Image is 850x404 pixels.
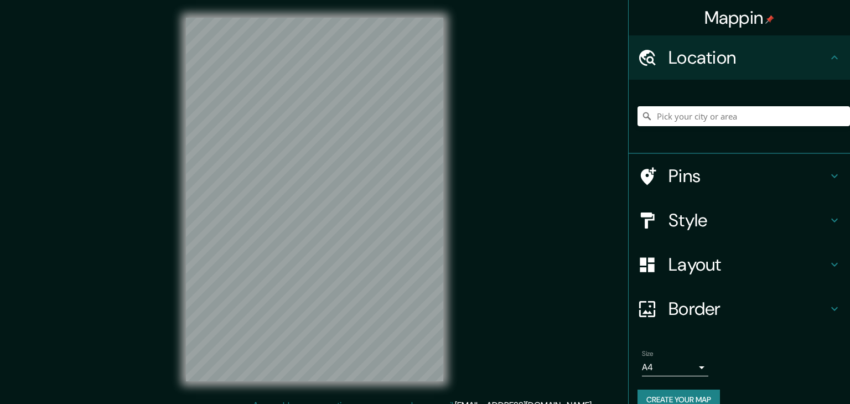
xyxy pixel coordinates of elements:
[668,209,828,231] h4: Style
[668,46,828,69] h4: Location
[629,198,850,242] div: Style
[704,7,775,29] h4: Mappin
[668,298,828,320] h4: Border
[629,242,850,287] div: Layout
[668,253,828,276] h4: Layout
[637,106,850,126] input: Pick your city or area
[765,15,774,24] img: pin-icon.png
[668,165,828,187] h4: Pins
[186,18,443,381] canvas: Map
[629,154,850,198] div: Pins
[642,349,654,359] label: Size
[629,35,850,80] div: Location
[642,359,708,376] div: A4
[629,287,850,331] div: Border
